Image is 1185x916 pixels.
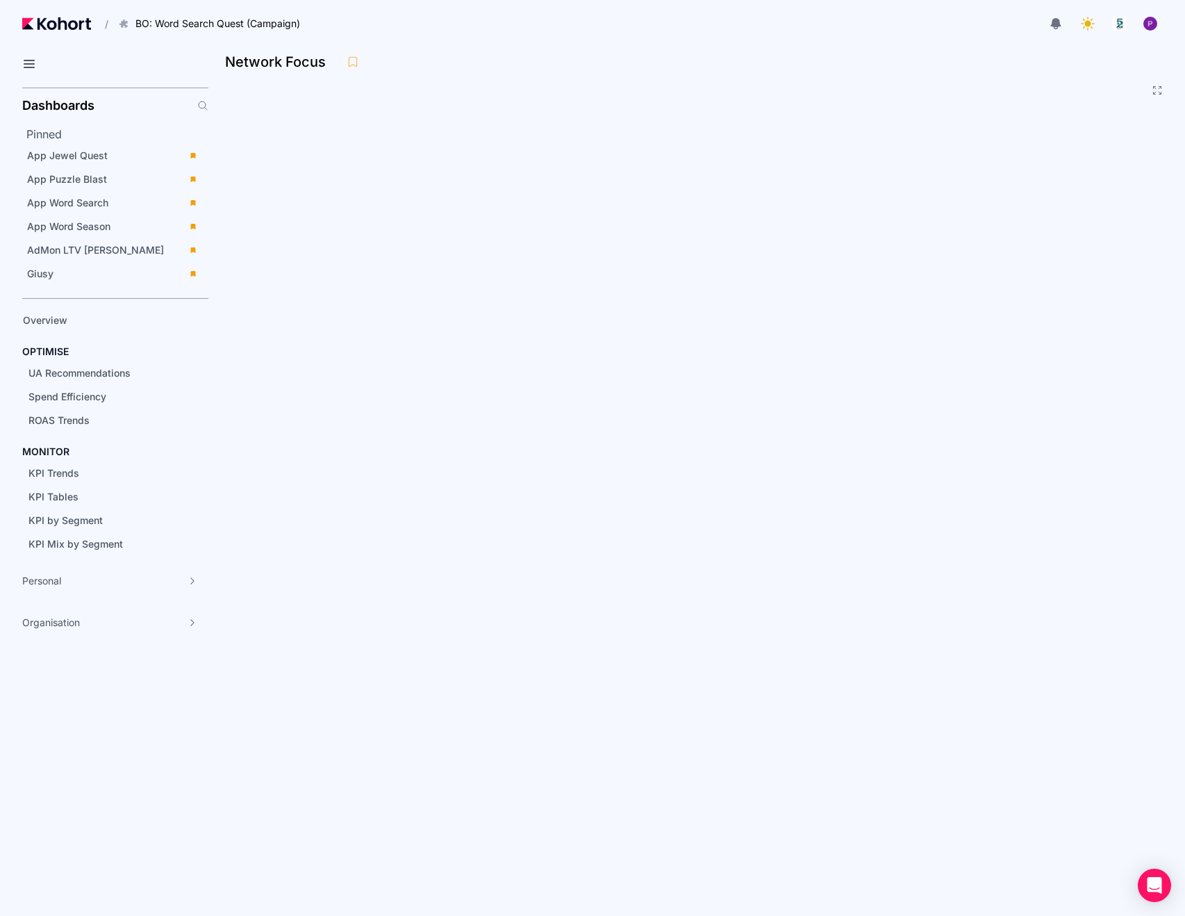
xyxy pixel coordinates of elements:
span: UA Recommendations [28,367,131,379]
a: KPI Tables [24,486,185,507]
a: Overview [18,310,185,331]
h2: Pinned [26,126,208,142]
h4: OPTIMISE [22,345,69,359]
span: ROAS Trends [28,414,90,426]
h4: MONITOR [22,445,69,459]
a: ROAS Trends [24,410,185,431]
span: KPI Mix by Segment [28,538,123,550]
span: Spend Efficiency [28,391,106,402]
h3: Network Focus [225,55,334,69]
span: Personal [22,574,61,588]
span: BO: Word Search Quest (Campaign) [135,17,300,31]
span: KPI Tables [28,491,78,502]
a: App Word Search [22,193,204,213]
span: App Word Season [27,220,110,232]
img: logo_logo_images_1_20240607072359498299_20240828135028712857.jpeg [1113,17,1127,31]
button: Fullscreen [1152,85,1163,96]
button: BO: Word Search Quest (Campaign) [111,12,315,35]
img: Kohort logo [22,17,91,30]
a: Giusy [22,263,204,284]
a: UA Recommendations [24,363,185,384]
a: KPI Mix by Segment [24,534,185,555]
span: KPI Trends [28,467,79,479]
span: App Jewel Quest [27,149,108,161]
a: AdMon LTV [PERSON_NAME] [22,240,204,261]
h2: Dashboards [22,99,94,112]
a: App Puzzle Blast [22,169,204,190]
span: Organisation [22,616,80,630]
span: App Word Search [27,197,108,208]
div: Open Intercom Messenger [1138,869,1171,902]
span: Overview [23,314,67,326]
a: KPI Trends [24,463,185,484]
a: App Jewel Quest [22,145,204,166]
a: App Word Season [22,216,204,237]
span: KPI by Segment [28,514,103,526]
a: KPI by Segment [24,510,185,531]
span: / [94,17,108,31]
span: Giusy [27,268,53,279]
a: Spend Efficiency [24,386,185,407]
span: AdMon LTV [PERSON_NAME] [27,244,164,256]
span: App Puzzle Blast [27,173,107,185]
